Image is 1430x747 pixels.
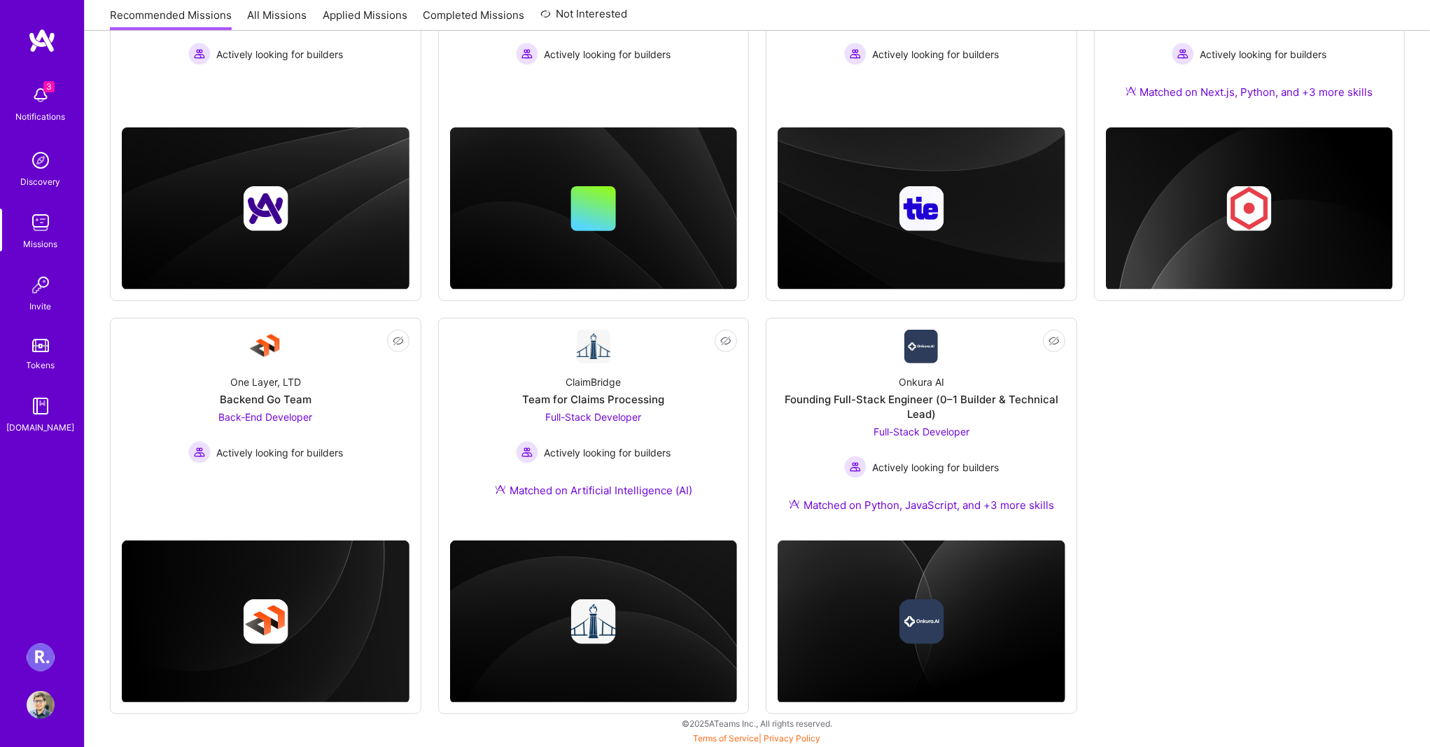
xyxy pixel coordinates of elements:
[243,186,288,231] img: Company logo
[23,643,58,671] a: Roger Healthcare: Team for Clinical Intake Platform
[544,47,671,62] span: Actively looking for builders
[720,335,731,347] i: icon EyeClosed
[789,498,1054,512] div: Matched on Python, JavaScript, and +3 more skills
[393,335,404,347] i: icon EyeClosed
[516,441,538,463] img: Actively looking for builders
[218,411,312,423] span: Back-End Developer
[566,375,621,389] div: ClaimBridge
[522,392,664,407] div: Team for Claims Processing
[694,733,759,743] a: Terms of Service
[216,445,343,460] span: Actively looking for builders
[323,8,407,31] a: Applied Missions
[248,8,307,31] a: All Missions
[571,599,616,644] img: Company logo
[27,691,55,719] img: User Avatar
[122,330,409,510] a: Company LogoOne Layer, LTDBackend Go TeamBack-End Developer Actively looking for buildersActively...
[1200,47,1326,62] span: Actively looking for builders
[899,186,944,231] img: Company logo
[778,540,1065,704] img: cover
[188,43,211,65] img: Actively looking for builders
[1049,335,1060,347] i: icon EyeClosed
[874,426,969,438] span: Full-Stack Developer
[545,411,641,423] span: Full-Stack Developer
[544,445,671,460] span: Actively looking for builders
[872,47,999,62] span: Actively looking for builders
[248,330,282,363] img: Company Logo
[577,330,610,363] img: Company Logo
[24,237,58,251] div: Missions
[1227,186,1272,231] img: Company logo
[899,375,944,389] div: Onkura AI
[220,392,311,407] div: Backend Go Team
[789,498,800,510] img: Ateam Purple Icon
[27,81,55,109] img: bell
[516,43,538,65] img: Actively looking for builders
[21,174,61,189] div: Discovery
[495,484,506,495] img: Ateam Purple Icon
[778,392,1065,421] div: Founding Full-Stack Engineer (0–1 Builder & Technical Lead)
[230,375,301,389] div: One Layer, LTD
[27,358,55,372] div: Tokens
[122,540,409,704] img: cover
[7,420,75,435] div: [DOMAIN_NAME]
[23,691,58,719] a: User Avatar
[450,127,738,290] img: cover
[27,209,55,237] img: teamwork
[1126,85,1373,99] div: Matched on Next.js, Python, and +3 more skills
[694,733,821,743] span: |
[1172,43,1194,65] img: Actively looking for builders
[243,599,288,644] img: Company logo
[540,6,628,31] a: Not Interested
[872,460,999,475] span: Actively looking for builders
[778,330,1065,529] a: Company LogoOnkura AIFounding Full-Stack Engineer (0–1 Builder & Technical Lead)Full-Stack Develo...
[778,127,1065,290] img: cover
[84,706,1430,741] div: © 2025 ATeams Inc., All rights reserved.
[764,733,821,743] a: Privacy Policy
[30,299,52,314] div: Invite
[450,330,738,515] a: Company LogoClaimBridgeTeam for Claims ProcessingFull-Stack Developer Actively looking for builde...
[844,43,867,65] img: Actively looking for builders
[27,146,55,174] img: discovery
[32,339,49,352] img: tokens
[27,643,55,671] img: Roger Healthcare: Team for Clinical Intake Platform
[27,392,55,420] img: guide book
[188,441,211,463] img: Actively looking for builders
[1126,85,1137,97] img: Ateam Purple Icon
[844,456,867,478] img: Actively looking for builders
[216,47,343,62] span: Actively looking for builders
[423,8,525,31] a: Completed Missions
[450,540,738,704] img: cover
[495,483,692,498] div: Matched on Artificial Intelligence (AI)
[16,109,66,124] div: Notifications
[122,127,409,290] img: cover
[28,28,56,53] img: logo
[899,599,944,644] img: Company logo
[27,271,55,299] img: Invite
[1106,127,1394,291] img: cover
[110,8,232,31] a: Recommended Missions
[43,81,55,92] span: 3
[904,330,938,363] img: Company Logo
